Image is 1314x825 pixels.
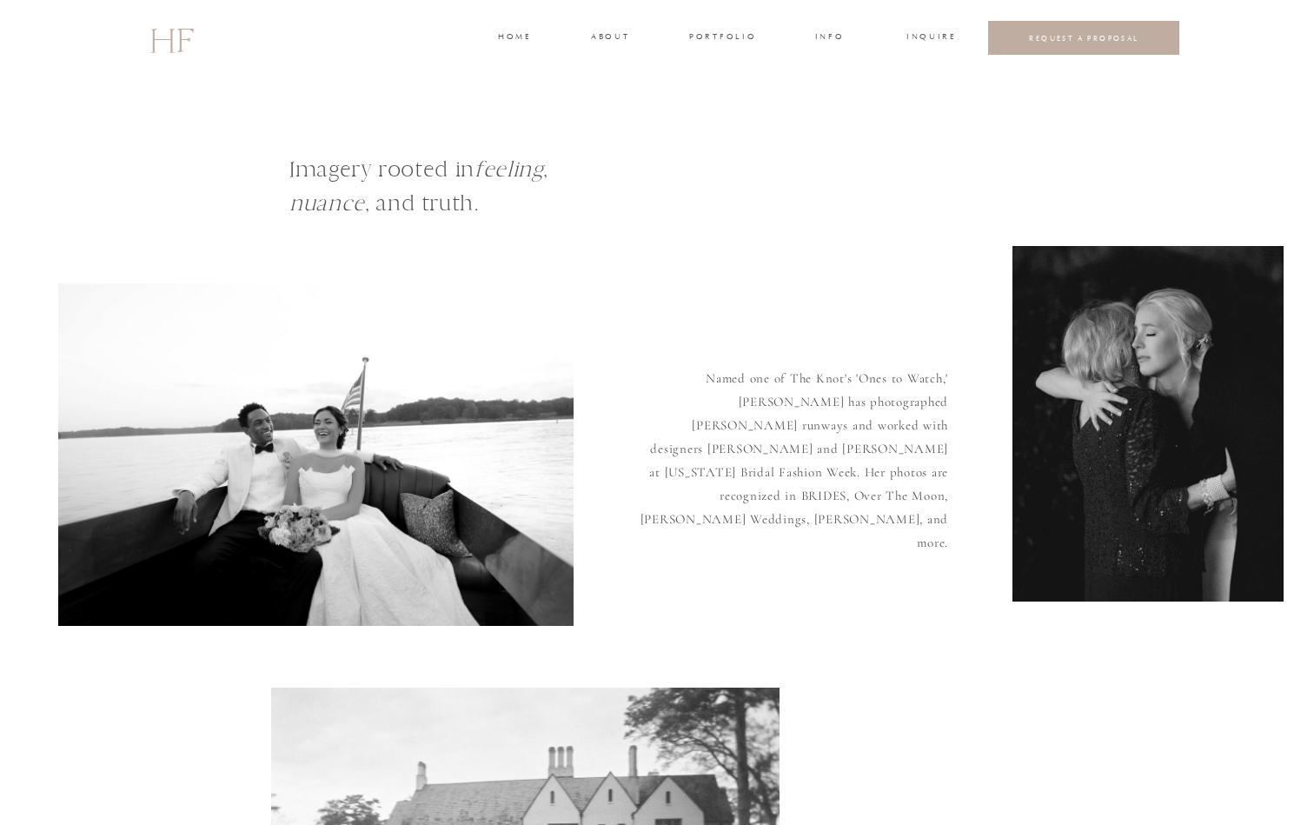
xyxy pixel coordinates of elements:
[689,30,754,46] a: portfolio
[289,190,365,216] i: nuance
[474,156,543,183] i: feeling
[289,152,759,256] h1: Imagery rooted in , , and truth.
[190,89,1125,142] p: [PERSON_NAME] is a Destination Fine Art Film Wedding Photographer based in the Southeast, serving...
[906,30,953,46] a: INQUIRE
[149,13,193,63] a: HF
[1002,33,1166,43] a: REQUEST A PROPOSAL
[639,367,948,546] p: Named one of The Knot's 'Ones to Watch,' [PERSON_NAME] has photographed [PERSON_NAME] runways and...
[498,30,530,46] a: home
[813,30,846,46] a: INFO
[591,30,627,46] a: about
